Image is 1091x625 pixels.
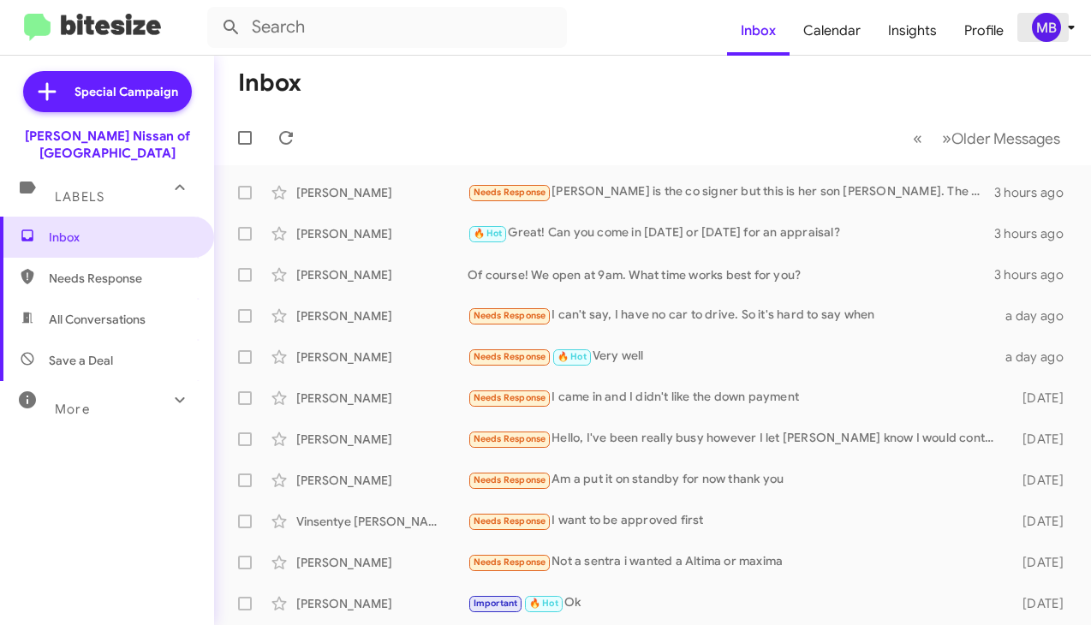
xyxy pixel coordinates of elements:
[468,593,1007,613] div: Ok
[994,266,1077,283] div: 3 hours ago
[296,390,468,407] div: [PERSON_NAME]
[474,351,546,362] span: Needs Response
[75,83,178,100] span: Special Campaign
[296,348,468,366] div: [PERSON_NAME]
[238,69,301,97] h1: Inbox
[468,347,1005,366] div: Very well
[942,128,951,149] span: »
[49,229,194,246] span: Inbox
[296,595,468,612] div: [PERSON_NAME]
[468,182,994,202] div: [PERSON_NAME] is the co signer but this is her son [PERSON_NAME]. The cars in my name now!
[1032,13,1061,42] div: MB
[903,121,1070,156] nav: Page navigation example
[1007,390,1077,407] div: [DATE]
[1005,307,1077,324] div: a day ago
[468,470,1007,490] div: Am a put it on standby for now thank you
[55,189,104,205] span: Labels
[932,121,1070,156] button: Next
[994,225,1077,242] div: 3 hours ago
[468,388,1007,408] div: I came in and I didn't like the down payment
[474,187,546,198] span: Needs Response
[1005,348,1077,366] div: a day ago
[903,121,933,156] button: Previous
[529,598,558,609] span: 🔥 Hot
[1007,472,1077,489] div: [DATE]
[49,352,113,369] span: Save a Deal
[468,552,1007,572] div: Not a sentra i wanted a Altima or maxima
[468,511,1007,531] div: I want to be approved first
[874,6,951,56] a: Insights
[951,129,1060,148] span: Older Messages
[468,223,994,243] div: Great! Can you come in [DATE] or [DATE] for an appraisal?
[296,307,468,324] div: [PERSON_NAME]
[296,554,468,571] div: [PERSON_NAME]
[913,128,922,149] span: «
[474,557,546,568] span: Needs Response
[1007,513,1077,530] div: [DATE]
[296,266,468,283] div: [PERSON_NAME]
[296,513,468,530] div: Vinsentye [PERSON_NAME]
[296,184,468,201] div: [PERSON_NAME]
[296,225,468,242] div: [PERSON_NAME]
[994,184,1077,201] div: 3 hours ago
[790,6,874,56] a: Calendar
[1017,13,1072,42] button: MB
[296,431,468,448] div: [PERSON_NAME]
[1007,431,1077,448] div: [DATE]
[474,598,518,609] span: Important
[468,266,994,283] div: Of course! We open at 9am. What time works best for you?
[55,402,90,417] span: More
[23,71,192,112] a: Special Campaign
[474,228,503,239] span: 🔥 Hot
[207,7,567,48] input: Search
[49,311,146,328] span: All Conversations
[951,6,1017,56] a: Profile
[1007,595,1077,612] div: [DATE]
[296,472,468,489] div: [PERSON_NAME]
[727,6,790,56] a: Inbox
[474,474,546,485] span: Needs Response
[468,429,1007,449] div: Hello, I've been really busy however I let [PERSON_NAME] know I would contact him with my thought...
[474,310,546,321] span: Needs Response
[1007,554,1077,571] div: [DATE]
[474,433,546,444] span: Needs Response
[474,515,546,527] span: Needs Response
[557,351,587,362] span: 🔥 Hot
[49,270,194,287] span: Needs Response
[468,306,1005,325] div: I can't say, I have no car to drive. So it's hard to say when
[474,392,546,403] span: Needs Response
